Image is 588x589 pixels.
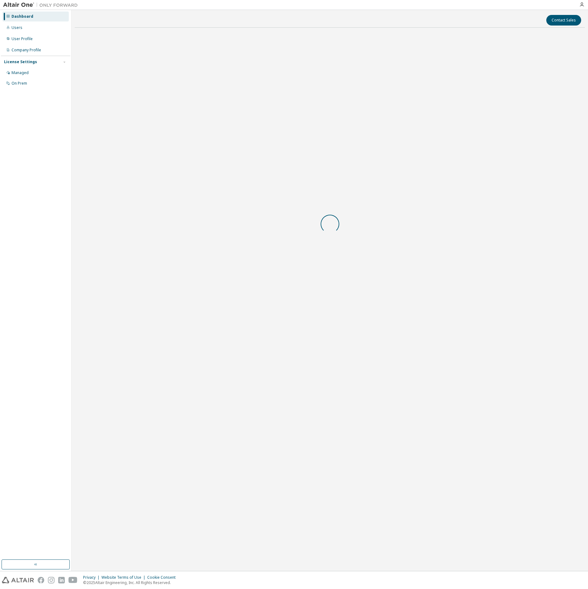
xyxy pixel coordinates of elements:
[68,577,78,583] img: youtube.svg
[83,580,179,585] p: © 2025 Altair Engineering, Inc. All Rights Reserved.
[546,15,581,26] button: Contact Sales
[48,577,54,583] img: instagram.svg
[3,2,81,8] img: Altair One
[12,48,41,53] div: Company Profile
[147,575,179,580] div: Cookie Consent
[12,25,22,30] div: Users
[83,575,101,580] div: Privacy
[12,14,33,19] div: Dashboard
[12,36,33,41] div: User Profile
[58,577,65,583] img: linkedin.svg
[2,577,34,583] img: altair_logo.svg
[38,577,44,583] img: facebook.svg
[101,575,147,580] div: Website Terms of Use
[4,59,37,64] div: License Settings
[12,70,29,75] div: Managed
[12,81,27,86] div: On Prem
